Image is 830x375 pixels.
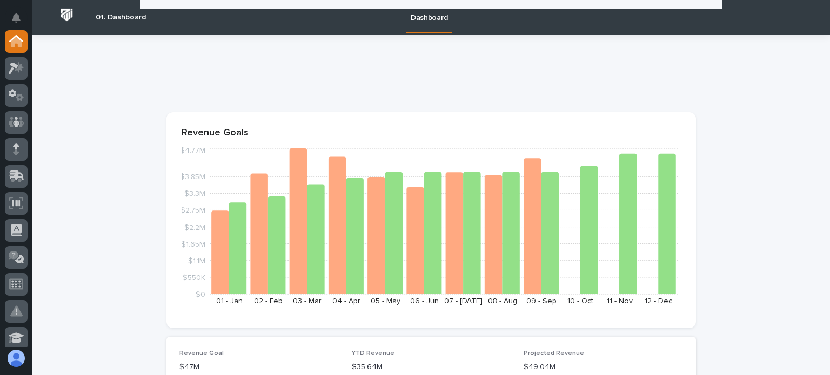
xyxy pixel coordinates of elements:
p: Revenue Goals [182,127,681,139]
span: YTD Revenue [352,350,394,357]
tspan: $2.75M [180,207,205,214]
text: 11 - Nov [607,297,633,305]
tspan: $550K [183,274,205,281]
p: $47M [179,362,339,373]
p: $35.64M [352,362,511,373]
text: 10 - Oct [567,297,593,305]
text: 01 - Jan [216,297,243,305]
tspan: $4.77M [180,147,205,154]
text: 09 - Sep [526,297,557,305]
text: 12 - Dec [645,297,672,305]
button: users-avatar [5,347,28,370]
p: $49.04M [524,362,683,373]
span: Projected Revenue [524,350,584,357]
span: Revenue Goal [179,350,224,357]
text: 07 - [DATE] [444,297,483,305]
h2: 01. Dashboard [96,13,146,22]
tspan: $2.2M [184,223,205,231]
div: Notifications [14,13,28,30]
tspan: $1.65M [181,240,205,248]
text: 02 - Feb [254,297,283,305]
text: 04 - Apr [332,297,360,305]
tspan: $0 [196,291,205,298]
tspan: $3.85M [180,173,205,181]
tspan: $3.3M [184,190,205,197]
text: 06 - Jun [410,297,439,305]
text: 03 - Mar [293,297,322,305]
tspan: $1.1M [188,257,205,264]
text: 08 - Aug [488,297,517,305]
img: Workspace Logo [57,5,77,25]
text: 05 - May [371,297,400,305]
button: Notifications [5,6,28,29]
